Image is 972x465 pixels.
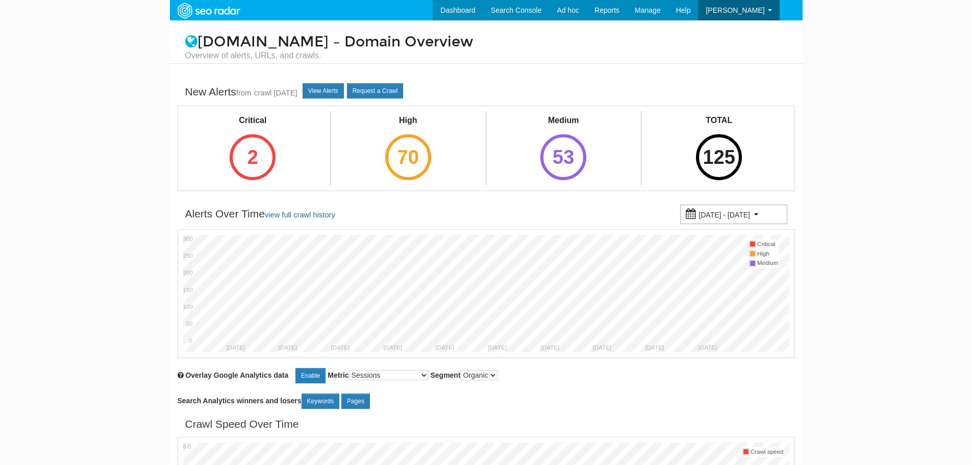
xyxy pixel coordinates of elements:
[185,371,288,379] span: Overlay chart with Google Analytics data
[676,6,691,14] span: Help
[254,89,297,97] a: crawl [DATE]
[757,239,779,249] td: Critical
[696,134,742,180] div: 125
[295,368,326,383] a: Enable
[230,134,276,180] div: 2
[303,83,344,99] a: View Alerts
[540,134,586,180] div: 53
[706,6,764,14] span: [PERSON_NAME]
[347,83,404,99] a: Request a Crawl
[302,394,340,409] a: Keywords
[185,206,335,223] div: Alerts Over Time
[265,211,335,219] a: view full crawl history
[376,115,440,127] div: High
[699,211,750,219] small: [DATE] - [DATE]
[385,134,431,180] div: 70
[178,34,795,61] h1: [DOMAIN_NAME] – Domain Overview
[220,115,285,127] div: Critical
[594,6,619,14] span: Reports
[178,394,370,409] label: Search Analytics winners and losers
[531,115,595,127] div: Medium
[757,249,779,259] td: High
[430,370,497,380] label: Segment
[185,84,297,101] div: New Alerts
[461,370,497,380] select: Segment
[687,115,751,127] div: TOTAL
[349,370,429,380] select: Metric
[750,447,784,457] td: Crawl speed
[173,2,244,20] img: SEORadar
[557,6,579,14] span: Ad hoc
[236,89,251,97] small: from
[185,50,787,61] small: Overview of alerts, URLs, and crawls.
[185,417,299,432] div: Crawl Speed Over Time
[757,258,779,268] td: Medium
[328,370,428,380] label: Metric
[491,6,542,14] span: Search Console
[635,6,661,14] span: Manage
[341,394,370,409] a: Pages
